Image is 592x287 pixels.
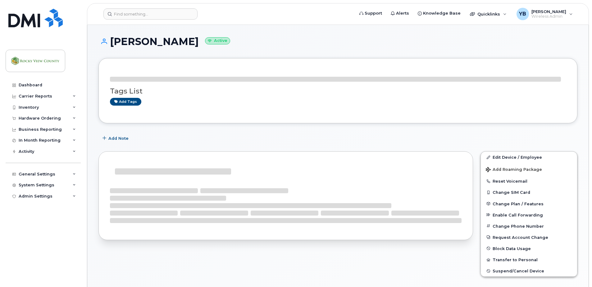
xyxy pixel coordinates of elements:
button: Request Account Change [481,232,577,243]
button: Change SIM Card [481,187,577,198]
button: Enable Call Forwarding [481,209,577,221]
a: Add tags [110,98,141,106]
button: Reset Voicemail [481,175,577,187]
button: Add Roaming Package [481,163,577,175]
span: Change Plan / Features [493,201,544,206]
button: Add Note [98,133,134,144]
span: Add Note [108,135,129,141]
h3: Tags List [110,87,566,95]
button: Transfer to Personal [481,254,577,265]
a: Edit Device / Employee [481,152,577,163]
span: Suspend/Cancel Device [493,269,544,273]
small: Active [205,37,230,44]
button: Change Plan / Features [481,198,577,209]
button: Suspend/Cancel Device [481,265,577,276]
button: Change Phone Number [481,221,577,232]
span: Add Roaming Package [486,167,542,173]
button: Block Data Usage [481,243,577,254]
span: Enable Call Forwarding [493,212,543,217]
h1: [PERSON_NAME] [98,36,577,47]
